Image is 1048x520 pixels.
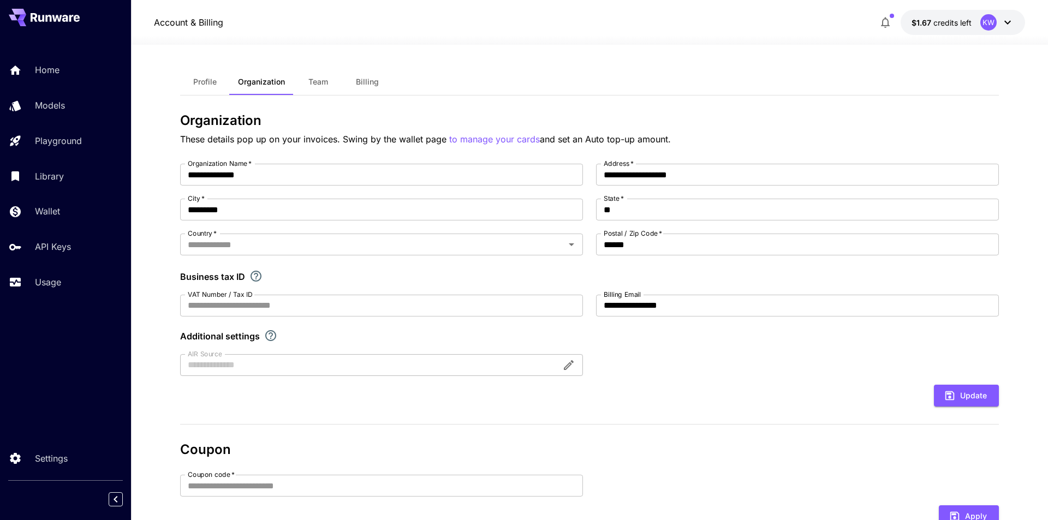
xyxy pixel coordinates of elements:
label: State [604,194,624,203]
span: and set an Auto top-up amount. [540,134,671,145]
svg: Explore additional customization settings [264,329,277,342]
label: Coupon code [188,470,235,479]
label: Address [604,159,634,168]
label: AIR Source [188,349,222,358]
p: Additional settings [180,330,260,343]
label: Organization Name [188,159,252,168]
span: $1.67 [912,18,933,27]
a: Account & Billing [154,16,223,29]
span: Billing [356,77,379,87]
button: to manage your cards [449,133,540,146]
span: Organization [238,77,285,87]
p: Business tax ID [180,270,245,283]
label: Billing Email [604,290,641,299]
label: Country [188,229,217,238]
h3: Coupon [180,442,999,457]
label: City [188,194,205,203]
button: $1.66723KW [901,10,1025,35]
label: Postal / Zip Code [604,229,662,238]
div: KW [980,14,997,31]
span: credits left [933,18,972,27]
nav: breadcrumb [154,16,223,29]
h3: Organization [180,113,999,128]
svg: If you are a business tax registrant, please enter your business tax ID here. [249,270,263,283]
button: Update [934,385,999,407]
label: VAT Number / Tax ID [188,290,253,299]
button: Open [564,237,579,252]
span: These details pop up on your invoices. Swing by the wallet page [180,134,449,145]
div: $1.66723 [912,17,972,28]
span: Profile [193,77,217,87]
span: Team [308,77,328,87]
